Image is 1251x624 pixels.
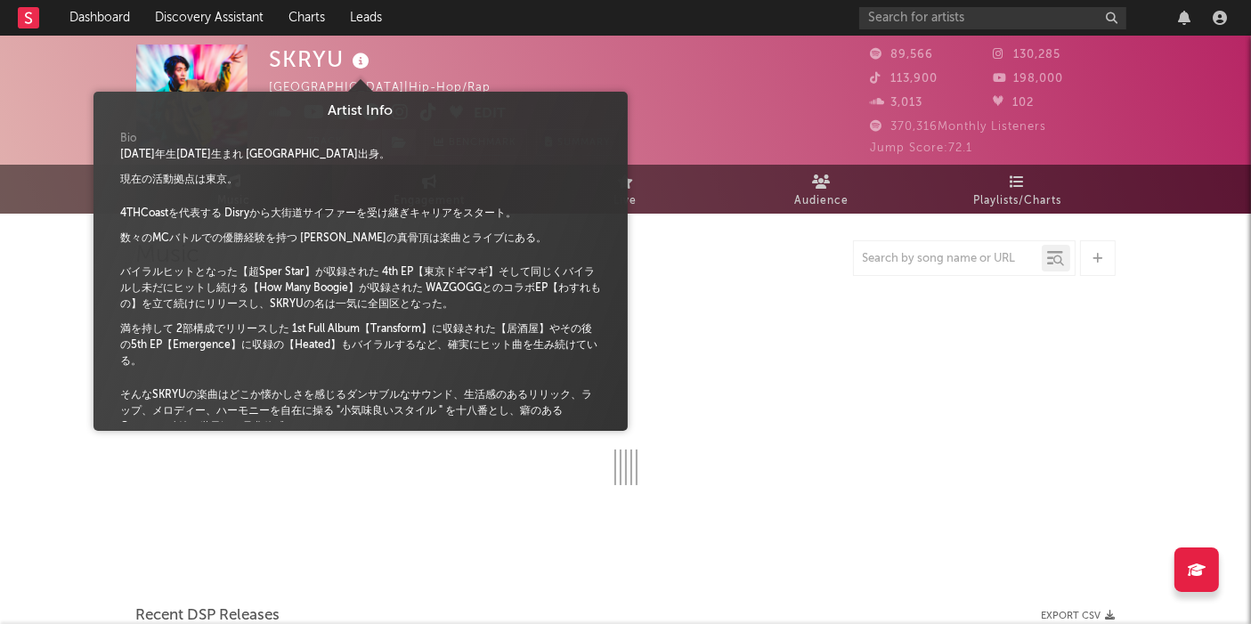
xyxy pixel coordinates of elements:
[920,165,1116,214] a: Playlists/Charts
[120,231,547,247] div: 数々のMCバトルでの優勝経験を持つ [PERSON_NAME]の真骨頂は楽曲とライブにある。
[973,190,1061,212] span: Playlists/Charts
[120,172,387,188] div: 現在の活動拠点は東京。
[871,142,973,154] span: Jump Score: 72.1
[120,131,136,147] span: Bio
[993,49,1060,61] span: 130,285
[794,190,849,212] span: Audience
[270,77,512,99] div: [GEOGRAPHIC_DATA] | Hip-Hop/Rap
[724,165,920,214] a: Audience
[854,252,1042,266] input: Search by song name or URL
[871,97,923,109] span: 3,013
[993,97,1034,109] span: 102
[120,206,516,222] div: 4THCoastを代表する Disryから大街道サイファーを受け継ぎキャリアをスタート。
[871,121,1047,133] span: 370,316 Monthly Listeners
[120,147,390,163] div: [DATE]年生[DATE]生まれ [GEOGRAPHIC_DATA]出身。
[270,45,375,74] div: SKRYU
[120,264,601,312] div: バイラルヒットとなった【超Sper Star】が収録された 4th EP【東京ドギマギ】そして同じくバイラルし未だにヒットし続ける【How Many Boogie】が収録された WAZGOGGと...
[871,73,938,85] span: 113,900
[1042,611,1116,621] button: Export CSV
[871,49,934,61] span: 89,566
[107,101,614,122] div: Artist Info
[120,321,601,369] div: 満を持して 2部構成でリリースした 1st Full Album【Transform】に収録された【居酒屋】やその後の5th EP【Emergence】に収録の【Heated】もバイラルするなど...
[993,73,1063,85] span: 198,000
[120,387,601,435] div: そんなSKRYUの楽曲はどこか懐かしさを感じるダンサブルなサウンド、生活感のあるリリック、ラップ、メロディー、ハーモニーを自在に操る "小気味良いスタイル " を十八番とし、癖のある Groov...
[859,7,1126,29] input: Search for artists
